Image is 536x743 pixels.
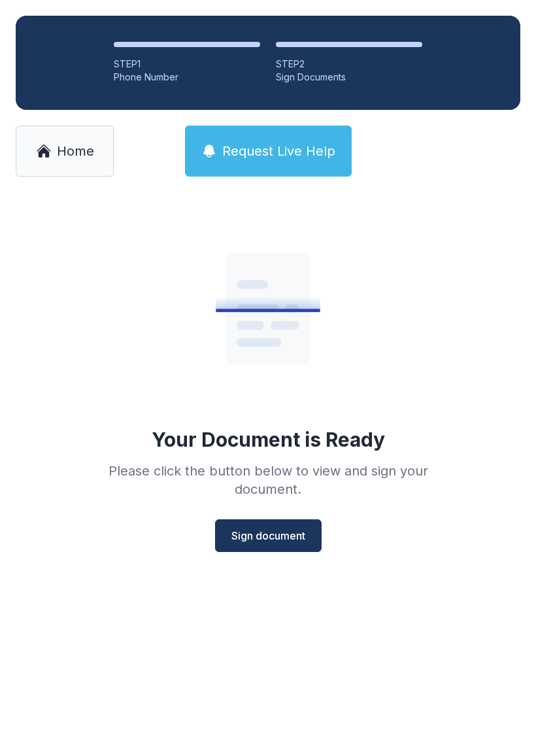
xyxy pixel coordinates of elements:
span: Request Live Help [222,142,335,160]
div: Phone Number [114,71,260,84]
span: Sign document [231,528,305,544]
div: STEP 1 [114,58,260,71]
div: STEP 2 [276,58,422,71]
div: Your Document is Ready [152,428,385,451]
span: Home [57,142,94,160]
div: Sign Documents [276,71,422,84]
div: Please click the button below to view and sign your document. [80,462,456,498]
